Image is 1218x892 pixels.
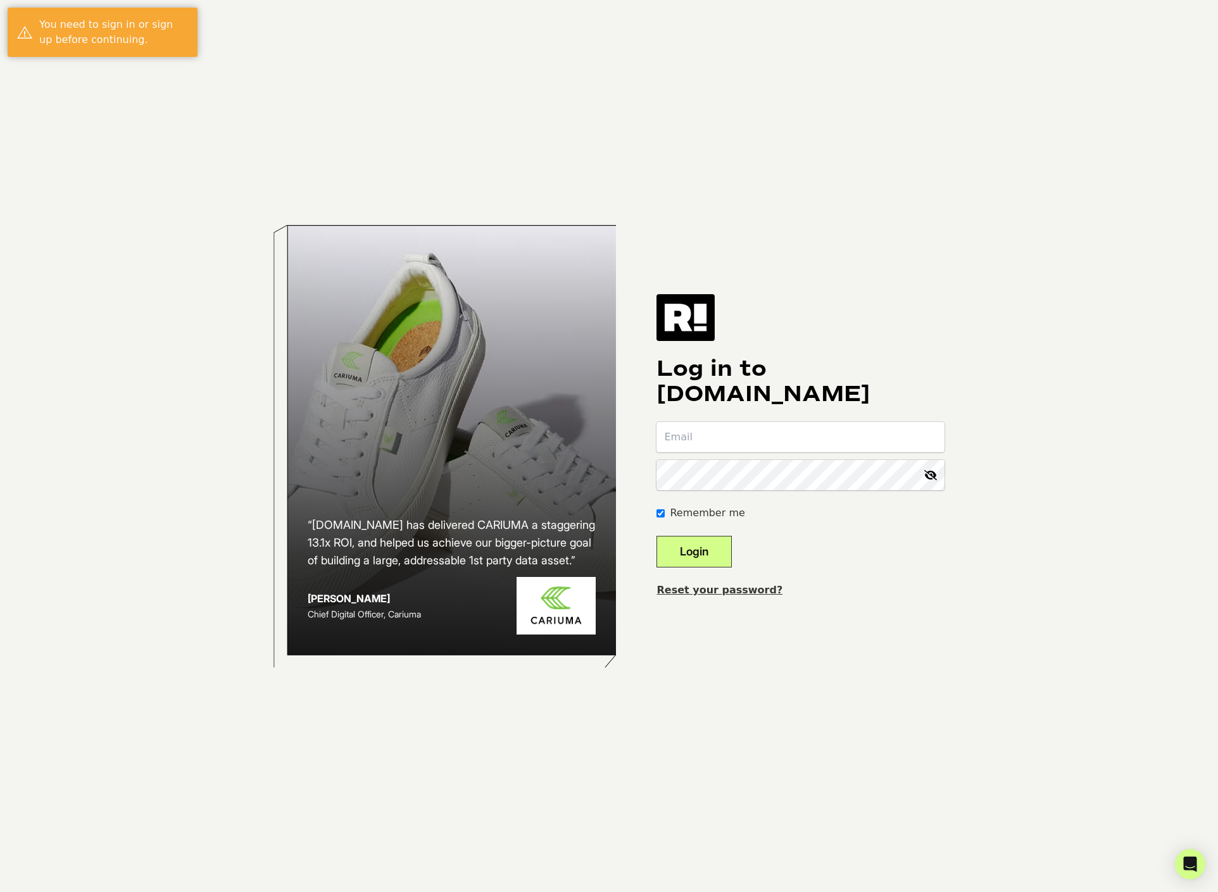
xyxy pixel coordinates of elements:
div: Open Intercom Messenger [1175,849,1205,879]
label: Remember me [670,505,744,521]
input: Email [656,422,945,452]
strong: [PERSON_NAME] [308,592,390,605]
span: Chief Digital Officer, Cariuma [308,609,421,619]
img: Retention.com [656,294,715,341]
img: Cariuma [517,577,596,635]
h2: “[DOMAIN_NAME] has delivered CARIUMA a staggering 13.1x ROI, and helped us achieve our bigger-pic... [308,516,596,569]
a: Reset your password? [656,584,782,596]
button: Login [656,536,732,567]
div: You need to sign in or sign up before continuing. [39,17,188,47]
h1: Log in to [DOMAIN_NAME] [656,356,945,407]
